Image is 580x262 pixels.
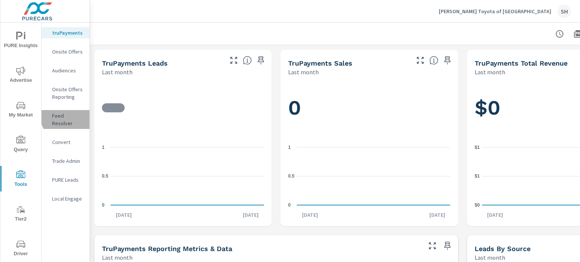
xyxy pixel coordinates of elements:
[482,211,508,219] p: [DATE]
[42,27,89,38] div: truPayments
[42,193,89,204] div: Local Engage
[228,54,240,66] button: Make Fullscreen
[42,84,89,103] div: Onsite Offers Reporting
[52,176,83,184] p: PURE Leads
[42,110,89,129] div: Feed Resolver
[102,173,108,179] text: 0.5
[102,253,133,262] p: Last month
[102,67,133,77] p: Last month
[52,29,83,37] p: truPayments
[429,56,438,65] span: Number of sales matched to a truPayments lead. [Source: This data is sourced from the dealer's DM...
[426,240,438,252] button: Make Fullscreen
[102,202,105,208] text: 0
[475,59,568,67] h5: truPayments Total Revenue
[52,138,83,146] p: Convert
[255,54,267,66] span: Save this to your personalized report
[288,59,352,67] h5: truPayments Sales
[52,48,83,55] p: Onsite Offers
[424,211,450,219] p: [DATE]
[557,5,571,18] div: SH
[52,67,83,74] p: Audiences
[52,86,83,101] p: Onsite Offers Reporting
[441,54,454,66] span: Save this to your personalized report
[441,240,454,252] span: Save this to your personalized report
[42,46,89,57] div: Onsite Offers
[102,59,168,67] h5: truPayments Leads
[439,8,551,15] p: [PERSON_NAME] Toyota of [GEOGRAPHIC_DATA]
[3,205,39,224] span: Tier2
[288,173,295,179] text: 0.5
[52,157,83,165] p: Trade Admin
[414,54,426,66] button: Make Fullscreen
[42,155,89,167] div: Trade Admin
[3,66,39,85] span: Advertise
[102,145,105,150] text: 1
[238,211,264,219] p: [DATE]
[288,145,291,150] text: 1
[3,170,39,189] span: Tools
[288,202,291,208] text: 0
[42,174,89,185] div: PURE Leads
[3,101,39,120] span: My Market
[42,136,89,148] div: Convert
[475,245,531,253] h5: Leads By Source
[102,245,232,253] h5: truPayments Reporting Metrics & Data
[288,95,450,121] h1: 0
[288,67,319,77] p: Last month
[52,195,83,202] p: Local Engage
[475,67,505,77] p: Last month
[475,173,480,179] text: $1
[3,32,39,50] span: PURE Insights
[111,211,137,219] p: [DATE]
[475,202,480,208] text: $0
[3,136,39,154] span: Query
[243,56,252,65] span: The number of truPayments leads.
[475,145,480,150] text: $1
[475,253,505,262] p: Last month
[52,112,83,127] p: Feed Resolver
[42,65,89,76] div: Audiences
[297,211,323,219] p: [DATE]
[3,240,39,258] span: Driver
